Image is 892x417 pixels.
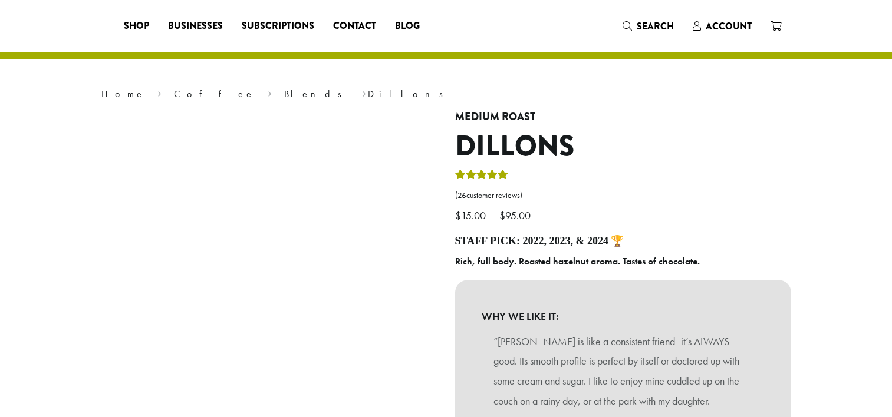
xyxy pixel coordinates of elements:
[706,19,752,33] span: Account
[284,88,350,100] a: Blends
[455,235,791,248] h4: Staff Pick: 2022, 2023, & 2024 🏆
[333,19,376,34] span: Contact
[637,19,674,33] span: Search
[493,332,753,411] p: “[PERSON_NAME] is like a consistent friend- it’s ALWAYS good. Its smooth profile is perfect by it...
[168,19,223,34] span: Businesses
[491,208,497,222] span: –
[395,19,420,34] span: Blog
[455,208,461,222] span: $
[457,190,466,200] span: 26
[455,111,791,124] h4: Medium Roast
[482,306,765,326] b: WHY WE LIKE IT:
[242,19,314,34] span: Subscriptions
[101,87,791,101] nav: Breadcrumb
[157,83,162,101] span: ›
[455,168,508,186] div: Rated 5.00 out of 5
[101,88,145,100] a: Home
[174,88,255,100] a: Coffee
[499,208,534,222] bdi: 95.00
[455,190,791,201] a: (26customer reviews)
[124,19,149,34] span: Shop
[455,130,791,164] h1: Dillons
[268,83,272,101] span: ›
[114,16,159,35] a: Shop
[613,16,683,36] a: Search
[362,83,366,101] span: ›
[455,208,489,222] bdi: 15.00
[455,255,700,267] b: Rich, full body. Roasted hazelnut aroma. Tastes of chocolate.
[499,208,505,222] span: $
